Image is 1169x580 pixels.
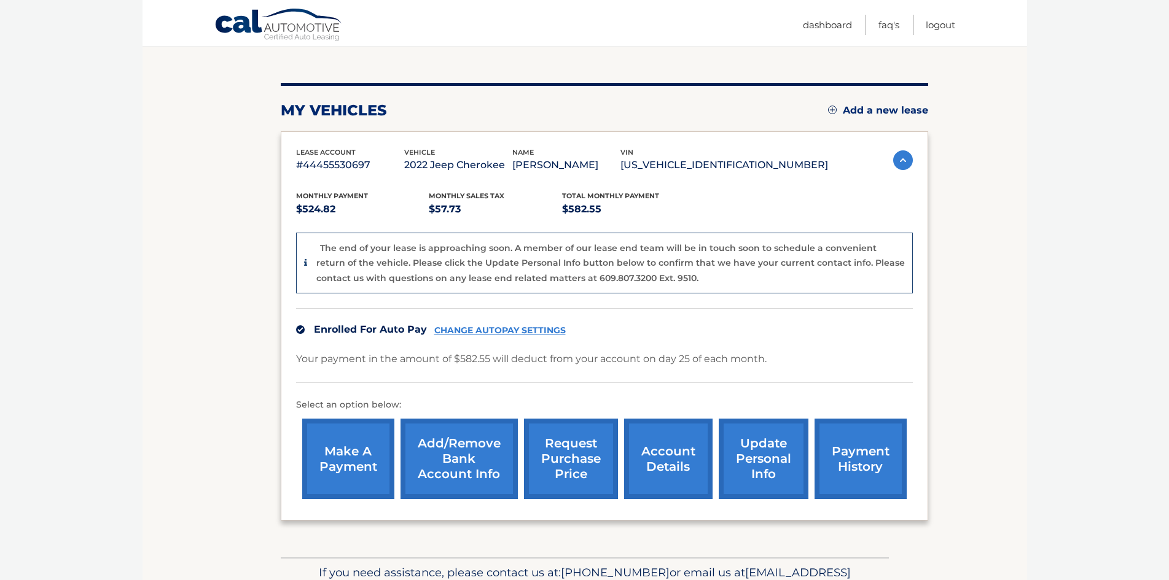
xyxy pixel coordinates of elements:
[878,15,899,35] a: FAQ's
[296,201,429,218] p: $524.82
[562,201,695,218] p: $582.55
[404,148,435,157] span: vehicle
[296,191,368,200] span: Monthly Payment
[524,419,618,499] a: request purchase price
[296,148,356,157] span: lease account
[562,191,659,200] span: Total Monthly Payment
[624,419,713,499] a: account details
[434,325,566,336] a: CHANGE AUTOPAY SETTINGS
[429,191,504,200] span: Monthly sales Tax
[316,242,905,284] p: The end of your lease is approaching soon. A member of our lease end team will be in touch soon t...
[296,157,404,174] p: #44455530697
[926,15,955,35] a: Logout
[803,15,852,35] a: Dashboard
[296,398,913,412] p: Select an option below:
[828,106,837,114] img: add.svg
[512,157,620,174] p: [PERSON_NAME]
[401,419,518,499] a: Add/Remove bank account info
[828,104,928,117] a: Add a new lease
[281,101,387,120] h2: my vehicles
[429,201,562,218] p: $57.73
[719,419,808,499] a: update personal info
[296,350,767,368] p: Your payment in the amount of $582.55 will deduct from your account on day 25 of each month.
[214,8,343,44] a: Cal Automotive
[404,157,512,174] p: 2022 Jeep Cherokee
[561,565,670,579] span: [PHONE_NUMBER]
[620,148,633,157] span: vin
[302,419,394,499] a: make a payment
[512,148,534,157] span: name
[620,157,828,174] p: [US_VEHICLE_IDENTIFICATION_NUMBER]
[893,150,913,170] img: accordion-active.svg
[815,419,907,499] a: payment history
[314,323,427,335] span: Enrolled For Auto Pay
[296,325,305,334] img: check.svg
